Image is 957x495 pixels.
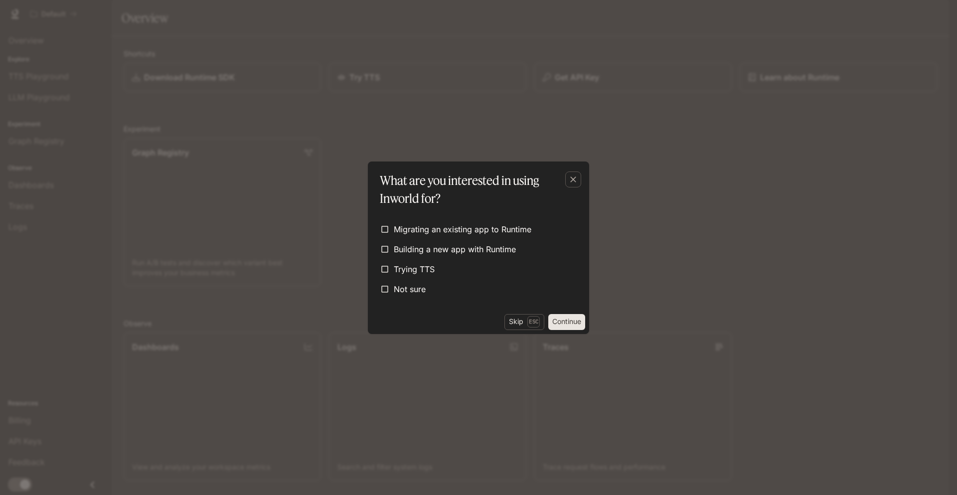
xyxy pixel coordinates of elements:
[380,171,573,207] p: What are you interested in using Inworld for?
[394,263,435,275] span: Trying TTS
[394,283,426,295] span: Not sure
[394,243,516,255] span: Building a new app with Runtime
[548,314,585,330] button: Continue
[504,314,544,330] button: SkipEsc
[394,223,531,235] span: Migrating an existing app to Runtime
[527,316,540,327] p: Esc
